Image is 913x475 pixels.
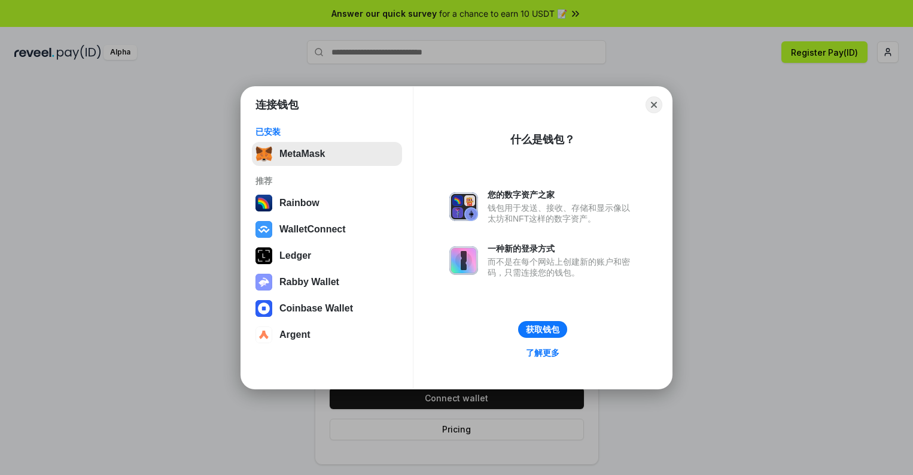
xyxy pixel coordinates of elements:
button: Close [646,96,662,113]
img: svg+xml,%3Csvg%20xmlns%3D%22http%3A%2F%2Fwww.w3.org%2F2000%2Fsvg%22%20fill%3D%22none%22%20viewBox... [449,246,478,275]
div: Rainbow [279,198,319,208]
button: WalletConnect [252,217,402,241]
div: 获取钱包 [526,324,559,335]
a: 了解更多 [519,345,567,361]
div: 推荐 [255,176,398,186]
img: svg+xml,%3Csvg%20width%3D%2228%22%20height%3D%2228%22%20viewBox%3D%220%200%2028%2028%22%20fill%3D... [255,300,272,317]
button: Rainbow [252,191,402,215]
button: MetaMask [252,142,402,166]
img: svg+xml,%3Csvg%20width%3D%22120%22%20height%3D%22120%22%20viewBox%3D%220%200%20120%20120%22%20fil... [255,195,272,211]
img: svg+xml,%3Csvg%20xmlns%3D%22http%3A%2F%2Fwww.w3.org%2F2000%2Fsvg%22%20width%3D%2228%22%20height%3... [255,247,272,264]
div: Rabby Wallet [279,277,339,288]
div: 一种新的登录方式 [488,243,636,254]
div: 了解更多 [526,347,559,358]
div: Ledger [279,250,311,261]
div: WalletConnect [279,224,346,235]
div: 已安装 [255,126,398,137]
button: Argent [252,323,402,347]
button: 获取钱包 [518,321,567,338]
button: Ledger [252,244,402,268]
img: svg+xml,%3Csvg%20xmlns%3D%22http%3A%2F%2Fwww.w3.org%2F2000%2Fsvg%22%20fill%3D%22none%22%20viewBox... [255,274,272,291]
div: Argent [279,329,311,340]
div: MetaMask [279,149,325,159]
div: 您的数字资产之家 [488,189,636,200]
img: svg+xml,%3Csvg%20width%3D%2228%22%20height%3D%2228%22%20viewBox%3D%220%200%2028%2028%22%20fill%3D... [255,221,272,238]
img: svg+xml,%3Csvg%20xmlns%3D%22http%3A%2F%2Fwww.w3.org%2F2000%2Fsvg%22%20fill%3D%22none%22%20viewBox... [449,192,478,221]
button: Rabby Wallet [252,270,402,294]
div: Coinbase Wallet [279,303,353,314]
div: 而不是在每个网站上创建新的账户和密码，只需连接您的钱包。 [488,256,636,278]
div: 什么是钱包？ [510,132,575,147]
img: svg+xml,%3Csvg%20width%3D%2228%22%20height%3D%2228%22%20viewBox%3D%220%200%2028%2028%22%20fill%3D... [255,326,272,343]
img: svg+xml,%3Csvg%20fill%3D%22none%22%20height%3D%2233%22%20viewBox%3D%220%200%2035%2033%22%20width%... [255,146,272,162]
button: Coinbase Wallet [252,297,402,320]
h1: 连接钱包 [255,98,299,112]
div: 钱包用于发送、接收、存储和显示像以太坊和NFT这样的数字资产。 [488,202,636,224]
